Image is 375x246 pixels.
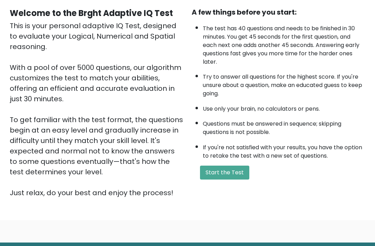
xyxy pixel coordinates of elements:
[203,70,365,98] li: Try to answer all questions for the highest score. If you're unsure about a question, make an edu...
[10,8,173,19] b: Welcome to the Brght Adaptive IQ Test
[192,7,365,18] div: A few things before you start:
[200,166,249,180] button: Start the Test
[203,102,365,113] li: Use only your brain, no calculators or pens.
[203,117,365,137] li: Questions must be answered in sequence; skipping questions is not possible.
[10,21,183,198] div: This is your personal adaptive IQ Test, designed to evaluate your Logical, Numerical and Spatial ...
[203,21,365,66] li: The test has 40 questions and needs to be finished in 30 minutes. You get 45 seconds for the firs...
[203,140,365,160] li: If you're not satisfied with your results, you have the option to retake the test with a new set ...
